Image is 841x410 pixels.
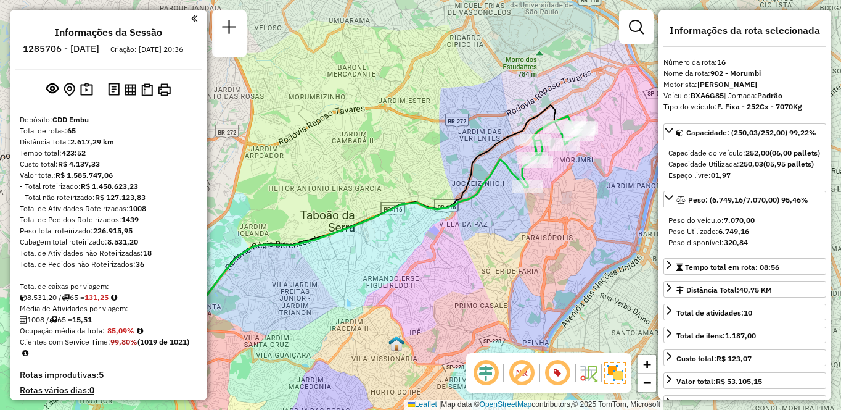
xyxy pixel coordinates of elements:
strong: 252,00 [745,148,769,157]
div: Custo total: [20,159,197,170]
div: Número da rota: [663,57,826,68]
div: Total de Pedidos Roteirizados: [20,214,197,225]
strong: (05,95 pallets) [763,159,814,169]
span: + [643,356,651,372]
span: | Jornada: [724,91,782,100]
button: Painel de Sugestão [78,80,96,99]
span: | [439,400,441,409]
strong: 8.531,20 [107,237,138,246]
strong: 2.617,29 km [70,137,114,146]
div: Depósito: [20,114,197,125]
strong: (1019 de 1021) [137,337,189,346]
img: DS Teste [388,335,404,351]
strong: 01,97 [711,170,731,180]
h4: Informações da Sessão [55,27,162,38]
strong: 99,80% [110,337,137,346]
a: Tempo total em rota: 08:56 [663,258,826,275]
div: Capacidade: (250,03/252,00) 99,22% [663,143,826,186]
strong: 10 [744,308,752,317]
a: Clique aqui para minimizar o painel [191,11,197,25]
strong: R$ 123,07 [716,354,752,363]
span: Peso: (6.749,16/7.070,00) 95,46% [688,195,808,204]
a: Leaflet [408,400,437,409]
div: Valor total: [676,376,762,387]
strong: 15,51 [72,315,92,324]
em: Média calculada utilizando a maior ocupação (%Peso ou %Cubagem) de cada rota da sessão. Rotas cro... [137,327,143,335]
div: Motorista: [663,79,826,90]
div: Nome da rota: [663,68,826,79]
div: Valor total: [20,170,197,181]
strong: R$ 4.137,33 [58,159,100,169]
div: Jornada Motorista: 09:20 [676,399,764,410]
span: Clientes com Service Time: [20,337,110,346]
div: Média de Atividades por viagem: [20,303,197,314]
div: Capacidade Utilizada: [668,159,821,170]
div: Peso: (6.749,16/7.070,00) 95,46% [663,210,826,253]
strong: R$ 1.458.623,23 [81,182,138,191]
a: Valor total:R$ 53.105,15 [663,372,826,389]
div: Veículo: [663,90,826,101]
strong: 18 [143,248,152,257]
span: Ocultar deslocamento [471,358,501,388]
strong: R$ 1.585.747,06 [55,170,113,180]
button: Visualizar Romaneio [139,81,155,99]
strong: 423:52 [62,148,86,157]
span: Peso do veículo: [668,215,755,225]
h4: Rotas vários dias: [20,385,197,396]
a: Total de itens:1.187,00 [663,327,826,343]
a: Exibir filtros [624,15,649,40]
strong: (06,00 pallets) [769,148,820,157]
strong: CDD Embu [52,115,89,124]
div: - Total não roteirizado: [20,192,197,203]
strong: 902 - Morumbi [710,69,761,78]
div: Total de Atividades Roteirizadas: [20,203,197,214]
button: Exibir sessão original [44,80,61,99]
strong: 36 [136,259,144,269]
i: Cubagem total roteirizado [20,294,27,301]
strong: 65 [67,126,76,135]
strong: 226.915,95 [93,226,133,235]
div: Map data © contributors,© 2025 TomTom, Microsoft [404,400,663,410]
strong: [PERSON_NAME] [697,80,757,89]
div: Peso total roteirizado: [20,225,197,236]
strong: 0 [89,385,94,396]
div: Custo total: [676,353,752,364]
div: Distância Total: [676,285,772,296]
strong: F. Fixa - 252Cx - 7070Kg [717,102,802,111]
strong: 1008 [129,204,146,213]
i: Total de rotas [62,294,70,301]
button: Visualizar relatório de Roteirização [122,81,139,98]
div: Total de Pedidos não Roteirizados: [20,259,197,270]
i: Total de rotas [49,316,57,324]
span: Tempo total em rota: 08:56 [685,262,779,272]
img: Fluxo de ruas [578,363,598,383]
div: Tipo do veículo: [663,101,826,112]
strong: 6.749,16 [718,227,749,236]
div: Peso disponível: [668,237,821,248]
div: Criação: [DATE] 20:36 [105,44,188,55]
a: OpenStreetMap [480,400,532,409]
div: Tempo total: [20,148,197,159]
button: Logs desbloquear sessão [105,80,122,99]
i: Total de Atividades [20,316,27,324]
strong: 7.070,00 [724,215,755,225]
strong: 1.187,00 [725,331,756,340]
strong: R$ 127.123,83 [95,193,146,202]
div: Cubagem total roteirizado: [20,236,197,248]
span: − [643,375,651,390]
span: Total de atividades: [676,308,752,317]
h6: 1285706 - [DATE] [23,43,99,54]
a: Zoom in [638,355,656,374]
img: Exibir/Ocultar setores [604,362,626,384]
a: Nova sessão e pesquisa [217,15,242,43]
strong: 16 [717,57,726,67]
div: Total de Atividades não Roteirizadas: [20,248,197,259]
strong: 131,25 [84,293,109,302]
a: Capacidade: (250,03/252,00) 99,22% [663,123,826,140]
span: Exibir NR [507,358,536,388]
div: 8.531,20 / 65 = [20,292,197,303]
strong: 1439 [121,215,139,224]
div: Total de caixas por viagem: [20,281,197,292]
a: Peso: (6.749,16/7.070,00) 95,46% [663,191,826,207]
strong: 250,03 [739,159,763,169]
